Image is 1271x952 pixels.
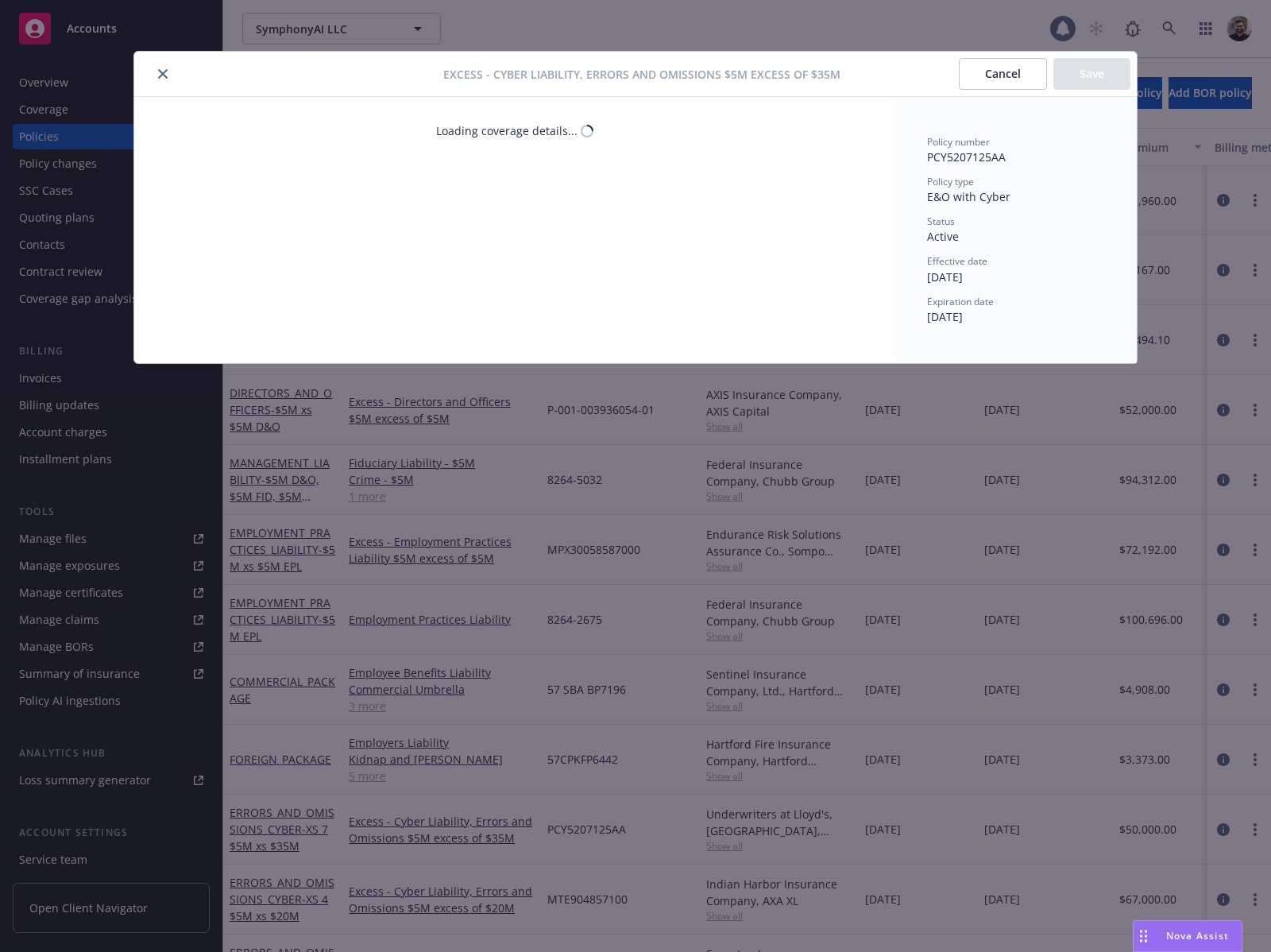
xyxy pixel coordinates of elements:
span: Effective date [927,254,987,268]
button: Cancel [959,58,1047,90]
span: Policy number [927,135,990,149]
span: Status [927,215,955,228]
span: Policy type [927,175,974,188]
span: Expiration date [927,295,994,308]
button: Nova Assist [1133,920,1242,952]
span: [DATE] [927,309,963,324]
span: [DATE] [927,269,963,284]
span: E&O with Cyber [927,189,1010,204]
div: Drag to move [1134,921,1153,951]
span: Active [927,229,959,244]
div: Loading coverage details... [436,122,578,139]
span: Nova Assist [1166,929,1229,942]
button: close [153,64,172,83]
span: Excess - Cyber Liability, Errors and Omissions $5M excess of $35M [443,66,840,83]
span: PCY5207125AA [927,149,1006,164]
